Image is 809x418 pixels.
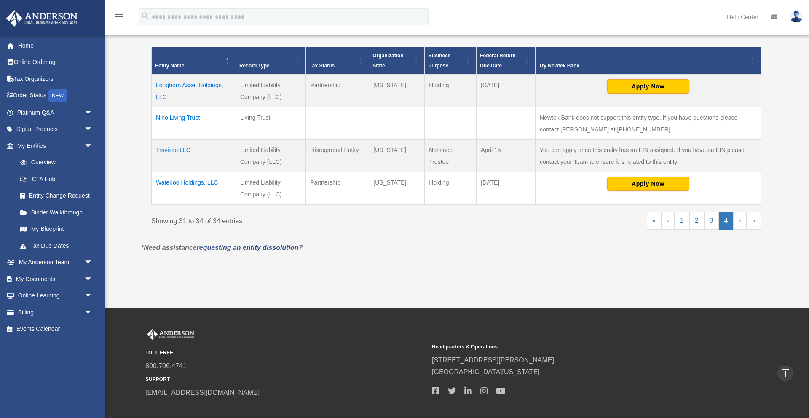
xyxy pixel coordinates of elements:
[6,287,105,304] a: Online Learningarrow_drop_down
[114,12,124,22] i: menu
[114,15,124,22] a: menu
[306,139,369,172] td: Disregarded Entity
[155,63,184,69] span: Entity Name
[432,343,713,351] small: Headquarters & Operations
[425,47,477,75] th: Business Purpose: Activate to sort
[151,212,450,227] div: Showing 31 to 34 of 34 entries
[662,212,675,230] a: Previous
[306,47,369,75] th: Tax Status: Activate to sort
[6,104,105,121] a: Platinum Q&Aarrow_drop_down
[236,139,305,172] td: Limited Liability Company (LLC)
[428,53,450,69] span: Business Purpose
[539,61,748,71] div: Try Newtek Bank
[12,171,101,188] a: CTA Hub
[6,70,105,87] a: Tax Organizers
[12,154,97,171] a: Overview
[141,244,303,251] em: *Need assistance ?
[675,212,689,230] a: 1
[607,177,689,191] button: Apply Now
[477,139,536,172] td: April 15
[369,75,425,107] td: [US_STATE]
[733,212,746,230] a: Next
[369,172,425,205] td: [US_STATE]
[6,121,105,138] a: Digital Productsarrow_drop_down
[236,75,305,107] td: Limited Liability Company (LLC)
[152,139,236,172] td: Travisso LLC
[141,11,150,21] i: search
[309,63,335,69] span: Tax Status
[306,75,369,107] td: Partnership
[239,63,270,69] span: Record Type
[306,172,369,205] td: Partnership
[84,287,101,305] span: arrow_drop_down
[536,47,761,75] th: Try Newtek Bank : Activate to sort
[152,75,236,107] td: Longhorn Asset Holdings, LLC
[790,11,803,23] img: User Pic
[4,10,80,27] img: Anderson Advisors Platinum Portal
[425,75,477,107] td: Holding
[780,368,790,378] i: vertical_align_top
[12,188,101,204] a: Entity Change Request
[236,172,305,205] td: Limited Liability Company (LLC)
[197,244,299,251] a: requesting an entity dissolution
[6,254,105,271] a: My Anderson Teamarrow_drop_down
[777,364,794,382] a: vertical_align_top
[477,75,536,107] td: [DATE]
[145,329,196,340] img: Anderson Advisors Platinum Portal
[425,139,477,172] td: Nominee Trustee
[84,304,101,321] span: arrow_drop_down
[6,271,105,287] a: My Documentsarrow_drop_down
[12,221,101,238] a: My Blueprint
[84,254,101,271] span: arrow_drop_down
[6,54,105,71] a: Online Ordering
[84,121,101,138] span: arrow_drop_down
[84,271,101,288] span: arrow_drop_down
[719,212,734,230] a: 4
[432,368,540,375] a: [GEOGRAPHIC_DATA][US_STATE]
[746,212,761,230] a: Last
[152,47,236,75] th: Entity Name: Activate to invert sorting
[536,107,761,139] td: Newtek Bank does not support this entity type. If you have questions please contact [PERSON_NAME]...
[152,172,236,205] td: Waterloo Holdings, LLC
[84,104,101,121] span: arrow_drop_down
[480,53,516,69] span: Federal Return Due Date
[432,356,554,364] a: [STREET_ADDRESS][PERSON_NAME]
[145,389,260,396] a: [EMAIL_ADDRESS][DOMAIN_NAME]
[12,237,101,254] a: Tax Due Dates
[689,212,704,230] a: 2
[48,89,67,102] div: NEW
[236,107,305,139] td: Living Trust
[607,79,689,94] button: Apply Now
[477,172,536,205] td: [DATE]
[372,53,403,69] span: Organization State
[6,87,105,104] a: Order StatusNEW
[647,212,662,230] a: First
[145,348,426,357] small: TOLL FREE
[12,204,101,221] a: Binder Walkthrough
[145,362,187,370] a: 800.706.4741
[477,47,536,75] th: Federal Return Due Date: Activate to sort
[369,139,425,172] td: [US_STATE]
[6,137,101,154] a: My Entitiesarrow_drop_down
[84,137,101,155] span: arrow_drop_down
[6,304,105,321] a: Billingarrow_drop_down
[236,47,305,75] th: Record Type: Activate to sort
[145,375,426,384] small: SUPPORT
[704,212,719,230] a: 3
[425,172,477,205] td: Holding
[369,47,425,75] th: Organization State: Activate to sort
[152,107,236,139] td: Nino Living Trust
[6,37,105,54] a: Home
[6,321,105,338] a: Events Calendar
[536,139,761,172] td: You can apply once this entity has an EIN assigned. If you have an EIN please contact your Team t...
